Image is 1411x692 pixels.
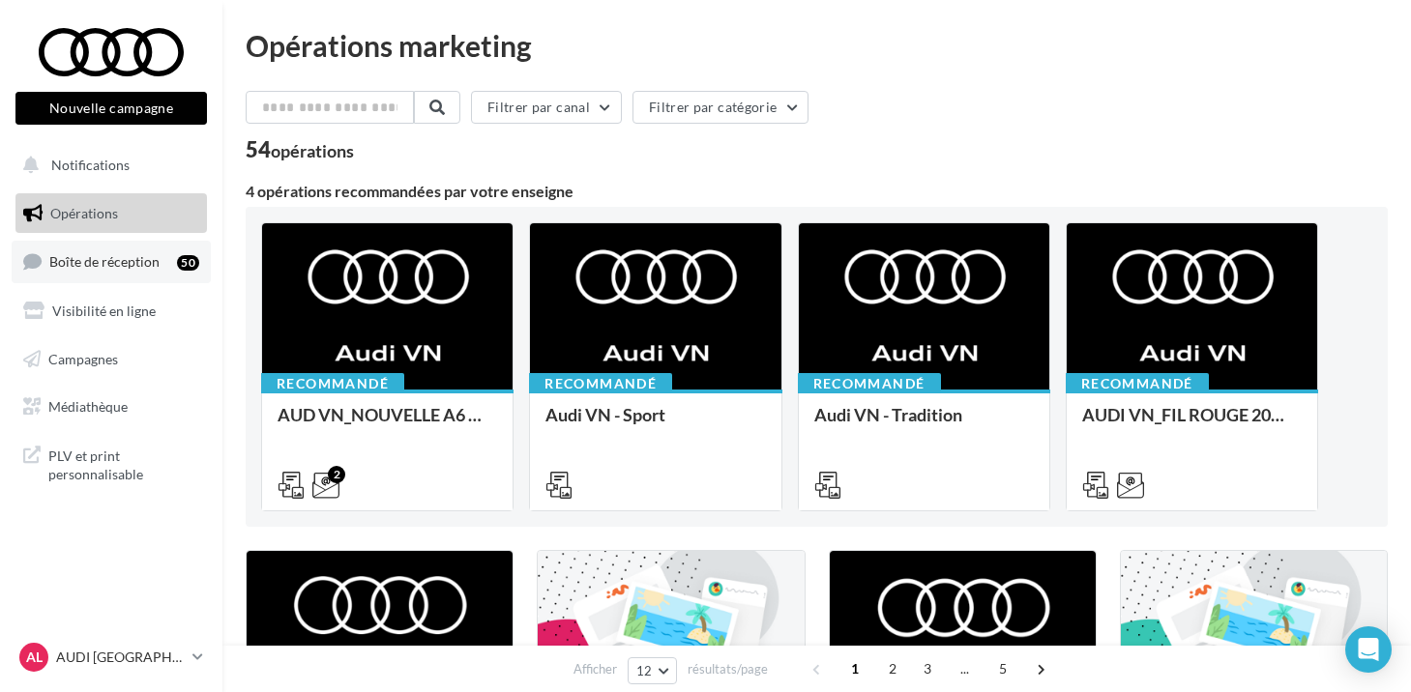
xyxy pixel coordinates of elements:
span: Campagnes [48,350,118,366]
span: Médiathèque [48,398,128,415]
button: 12 [628,657,677,684]
span: Opérations [50,205,118,221]
div: Recommandé [261,373,404,394]
button: Filtrer par canal [471,91,622,124]
div: 50 [177,255,199,271]
div: AUDI VN_FIL ROUGE 2025 - A1, Q2, Q3, Q5 et Q4 e-tron [1082,405,1302,444]
div: 2 [328,466,345,483]
div: Audi VN - Tradition [814,405,1034,444]
span: 1 [839,653,870,684]
a: Visibilité en ligne [12,291,211,332]
a: Campagnes [12,339,211,380]
button: Notifications [12,145,203,186]
span: 12 [636,663,653,678]
span: 3 [912,653,943,684]
div: 4 opérations recommandées par votre enseigne [246,184,1388,199]
div: 54 [246,139,354,160]
a: PLV et print personnalisable [12,435,211,492]
a: Médiathèque [12,387,211,427]
span: 2 [877,653,908,684]
a: Opérations [12,193,211,234]
button: Filtrer par catégorie [632,91,808,124]
span: résultats/page [688,660,768,678]
div: Recommandé [529,373,672,394]
span: Visibilité en ligne [52,303,156,319]
span: Afficher [573,660,617,678]
div: AUD VN_NOUVELLE A6 e-tron [278,405,497,444]
p: AUDI [GEOGRAPHIC_DATA] [56,648,185,667]
span: Notifications [51,157,130,173]
span: AL [26,648,43,667]
a: Boîte de réception50 [12,241,211,282]
div: Opérations marketing [246,31,1388,60]
span: ... [950,653,981,684]
span: 5 [987,653,1018,684]
div: Open Intercom Messenger [1345,626,1392,673]
div: opérations [271,142,354,159]
div: Recommandé [1066,373,1209,394]
a: AL AUDI [GEOGRAPHIC_DATA] [15,639,207,676]
div: Recommandé [798,373,941,394]
span: PLV et print personnalisable [48,443,199,484]
span: Boîte de réception [49,253,160,270]
button: Nouvelle campagne [15,92,207,125]
div: Audi VN - Sport [545,405,765,444]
